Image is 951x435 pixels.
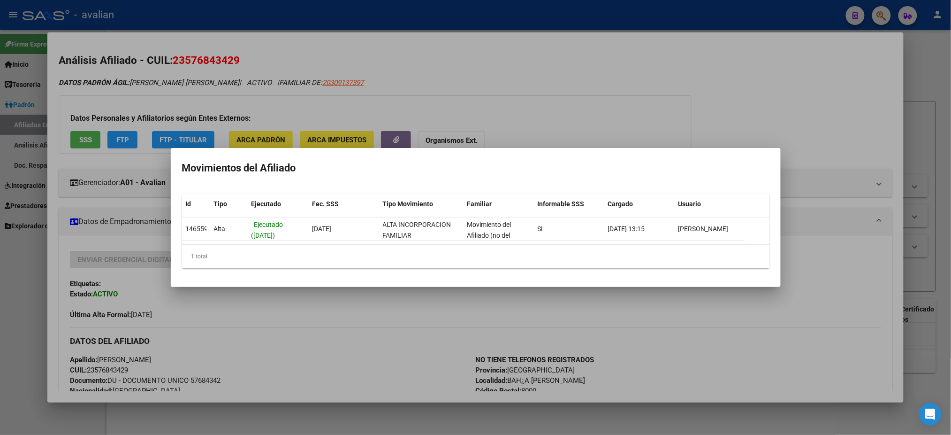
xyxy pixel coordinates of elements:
datatable-header-cell: Familiar [464,194,534,214]
datatable-header-cell: Id [182,194,210,214]
span: Familiar [467,200,492,208]
span: ALTA INCORPORACION FAMILIAR [383,221,451,239]
span: Usuario [678,200,701,208]
span: Cargado [608,200,633,208]
span: [DATE] [312,225,332,233]
h2: Movimientos del Afiliado [182,159,769,177]
datatable-header-cell: Usuario [675,194,745,214]
span: Tipo Movimiento [383,200,434,208]
div: Open Intercom Messenger [919,403,942,426]
span: Alta [214,225,226,233]
datatable-header-cell: Tipo Movimiento [379,194,464,214]
span: Id [186,200,191,208]
span: Movimiento del Afiliado (no del grupo) [467,221,511,250]
span: Si [538,225,543,233]
datatable-header-cell: Cargado [604,194,675,214]
span: [DATE] 13:15 [608,225,645,233]
datatable-header-cell: Tipo [210,194,248,214]
span: 146559 [186,225,208,233]
datatable-header-cell: Informable SSS [534,194,604,214]
span: Tipo [214,200,228,208]
span: Ejecutado ([DATE]) [251,221,283,239]
span: Fec. SSS [312,200,339,208]
datatable-header-cell: Ejecutado [248,194,309,214]
span: [PERSON_NAME] [678,225,729,233]
span: Informable SSS [538,200,585,208]
span: Ejecutado [251,200,281,208]
div: 1 total [182,245,769,268]
datatable-header-cell: Fec. SSS [309,194,379,214]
